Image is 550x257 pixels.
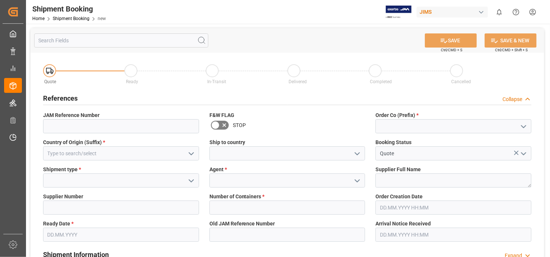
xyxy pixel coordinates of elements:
button: open menu [517,148,528,159]
span: Booking Status [375,139,411,146]
div: Collapse [502,95,522,103]
button: Help Center [508,4,524,20]
button: JIMS [417,5,491,19]
button: open menu [351,148,362,159]
input: Type to search/select [43,146,199,160]
span: Cancelled [451,79,471,84]
span: Supplier Number [43,193,83,201]
span: F&W FLAG [209,111,234,119]
span: Order Creation Date [375,193,423,201]
span: In-Transit [207,79,226,84]
span: Supplier Full Name [375,166,421,173]
button: show 0 new notifications [491,4,508,20]
span: Agent [209,166,227,173]
span: Arrival Notice Received [375,220,431,228]
span: Number of Containers [209,193,265,201]
span: Quote [45,79,56,84]
button: open menu [185,148,196,159]
span: Shipment type [43,166,81,173]
img: Exertis%20JAM%20-%20Email%20Logo.jpg_1722504956.jpg [386,6,411,19]
span: Ctrl/CMD + Shift + S [495,47,528,53]
div: Shipment Booking [32,3,106,14]
span: Old JAM Reference Number [209,220,275,228]
span: Ready Date [43,220,74,228]
span: STOP [233,121,246,129]
button: SAVE [425,33,477,48]
div: JIMS [417,7,488,17]
a: Shipment Booking [53,16,90,21]
button: open menu [185,175,196,186]
span: Ready [126,79,138,84]
span: Order Co (Prefix) [375,111,419,119]
button: open menu [517,121,528,132]
input: DD.MM.YYYY [43,228,199,242]
input: DD.MM.YYYY HH:MM [375,201,531,215]
a: Home [32,16,45,21]
input: DD.MM.YYYY HH:MM [375,228,531,242]
span: Country of Origin (Suffix) [43,139,105,146]
span: JAM Reference Number [43,111,100,119]
span: Completed [370,79,392,84]
span: Ctrl/CMD + S [441,47,462,53]
button: SAVE & NEW [485,33,537,48]
button: open menu [351,175,362,186]
span: Delivered [289,79,307,84]
input: Search Fields [34,33,208,48]
h2: References [43,93,78,103]
span: Ship to country [209,139,245,146]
